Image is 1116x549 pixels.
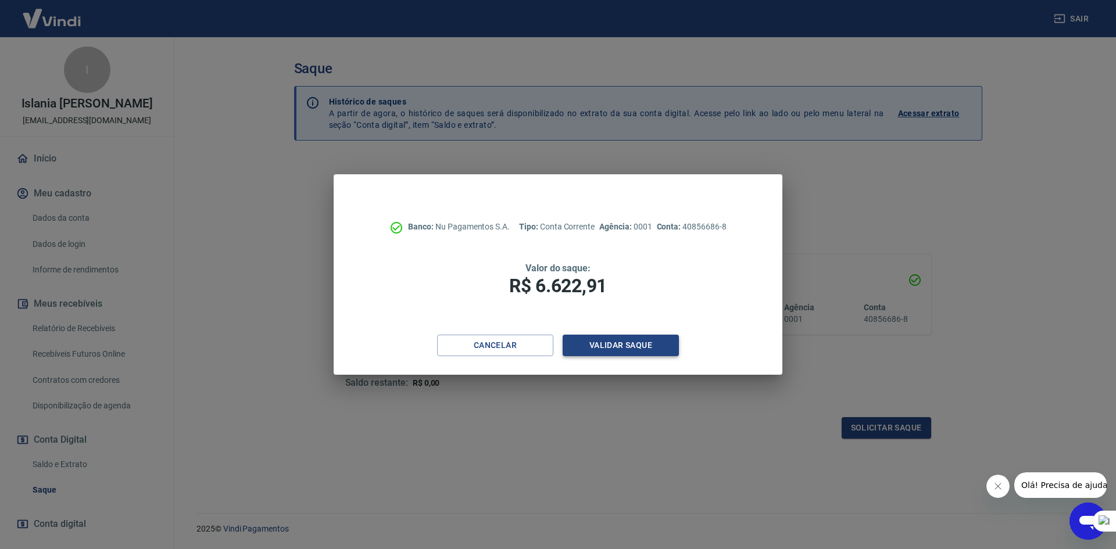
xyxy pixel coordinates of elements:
button: Validar saque [563,335,679,356]
span: Conta: [657,222,683,231]
span: Banco: [408,222,435,231]
span: Tipo: [519,222,540,231]
p: Conta Corrente [519,221,595,233]
p: Nu Pagamentos S.A. [408,221,510,233]
p: 40856686-8 [657,221,727,233]
iframe: Botão para abrir a janela de mensagens [1069,503,1107,540]
span: Valor do saque: [525,263,591,274]
iframe: Fechar mensagem [986,475,1010,498]
p: 0001 [599,221,652,233]
iframe: Mensagem da empresa [1014,472,1107,498]
span: Olá! Precisa de ajuda? [7,8,98,17]
button: Cancelar [437,335,553,356]
span: R$ 6.622,91 [509,275,607,297]
span: Agência: [599,222,634,231]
